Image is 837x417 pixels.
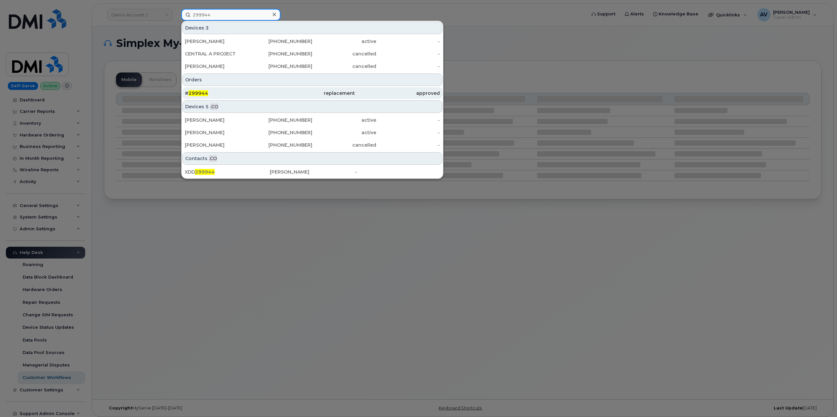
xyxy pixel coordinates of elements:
span: .CO [210,103,218,110]
div: active [312,38,376,45]
span: 5 [205,103,209,110]
div: [PERSON_NAME] [185,63,249,70]
div: Devices [182,100,442,113]
div: active [312,129,376,136]
div: cancelled [312,63,376,70]
span: 299944 [195,169,215,175]
div: - [376,129,440,136]
div: [PHONE_NUMBER] [249,117,313,123]
div: - [376,142,440,148]
div: approved [355,90,440,96]
a: [PERSON_NAME][PHONE_NUMBER]active- [182,127,442,138]
span: 299944 [188,90,208,96]
div: Devices [182,22,442,34]
div: [PERSON_NAME] [185,38,249,45]
a: [PERSON_NAME][PHONE_NUMBER]cancelled- [182,60,442,72]
div: [PERSON_NAME] [270,169,355,175]
div: cancelled [312,142,376,148]
a: XDD299944[PERSON_NAME]- [182,166,442,178]
a: #299944replacementapproved [182,87,442,99]
div: # [185,90,270,96]
div: [PHONE_NUMBER] [249,38,313,45]
div: - [376,51,440,57]
div: [PHONE_NUMBER] [249,63,313,70]
div: - [376,117,440,123]
a: CENTRAL A PROJECT[PHONE_NUMBER]cancelled- [182,48,442,60]
div: Orders [182,73,442,86]
div: [PHONE_NUMBER] [249,142,313,148]
div: XDD [185,169,270,175]
a: [PERSON_NAME][PHONE_NUMBER]active- [182,35,442,47]
span: 3 [205,25,209,31]
div: active [312,117,376,123]
div: - [376,38,440,45]
span: .CO [209,155,217,162]
div: - [376,63,440,70]
div: [PERSON_NAME] [185,142,249,148]
a: [PERSON_NAME][PHONE_NUMBER]cancelled- [182,139,442,151]
div: replacement [270,90,355,96]
div: cancelled [312,51,376,57]
div: Contacts [182,152,442,165]
div: [PHONE_NUMBER] [249,51,313,57]
div: [PERSON_NAME] [185,117,249,123]
div: [PHONE_NUMBER] [249,129,313,136]
div: - [355,169,440,175]
div: [PERSON_NAME] [185,129,249,136]
a: [PERSON_NAME][PHONE_NUMBER]active- [182,114,442,126]
div: CENTRAL A PROJECT [185,51,249,57]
